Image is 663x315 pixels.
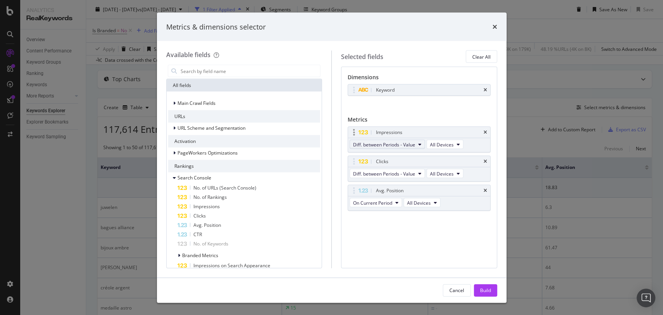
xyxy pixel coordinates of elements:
[348,84,491,96] div: Keywordtimes
[350,169,425,178] button: Diff. between Periods - Value
[353,141,415,148] span: Diff. between Periods - Value
[376,187,404,195] div: Avg. Position
[177,150,238,156] span: PageWorkers Optimizations
[350,198,402,207] button: On Current Period
[193,203,220,210] span: Impressions
[484,188,487,193] div: times
[637,289,655,307] div: Open Intercom Messenger
[341,52,383,61] div: Selected fields
[166,50,211,59] div: Available fields
[348,185,491,211] div: Avg. PositiontimesOn Current PeriodAll Devices
[404,198,440,207] button: All Devices
[182,252,218,259] span: Branded Metrics
[376,129,402,136] div: Impressions
[407,199,431,206] span: All Devices
[193,184,256,191] span: No. of URLs (Search Console)
[177,125,245,131] span: URL Scheme and Segmentation
[348,156,491,182] div: ClickstimesDiff. between Periods - ValueAll Devices
[193,231,202,238] span: CTR
[193,240,228,247] span: No. of Keywords
[350,140,425,149] button: Diff. between Periods - Value
[474,284,497,296] button: Build
[443,284,471,296] button: Cancel
[193,222,221,228] span: Avg. Position
[180,65,320,77] input: Search by field name
[168,110,320,123] div: URLs
[484,159,487,164] div: times
[426,140,463,149] button: All Devices
[353,170,415,177] span: Diff. between Periods - Value
[484,130,487,135] div: times
[193,194,227,200] span: No. of Rankings
[348,116,491,127] div: Metrics
[472,53,491,60] div: Clear All
[376,158,388,165] div: Clicks
[353,199,392,206] span: On Current Period
[193,212,206,219] span: Clicks
[177,174,211,181] span: Search Console
[167,79,322,92] div: All fields
[376,86,395,94] div: Keyword
[348,127,491,153] div: ImpressionstimesDiff. between Periods - ValueAll Devices
[430,141,454,148] span: All Devices
[480,287,491,293] div: Build
[193,262,270,269] span: Impressions on Search Appearance
[177,100,216,106] span: Main Crawl Fields
[426,169,463,178] button: All Devices
[157,12,506,303] div: modal
[466,50,497,63] button: Clear All
[492,22,497,32] div: times
[168,135,320,148] div: Activation
[430,170,454,177] span: All Devices
[166,22,266,32] div: Metrics & dimensions selector
[449,287,464,293] div: Cancel
[168,160,320,172] div: Rankings
[348,73,491,84] div: Dimensions
[484,88,487,92] div: times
